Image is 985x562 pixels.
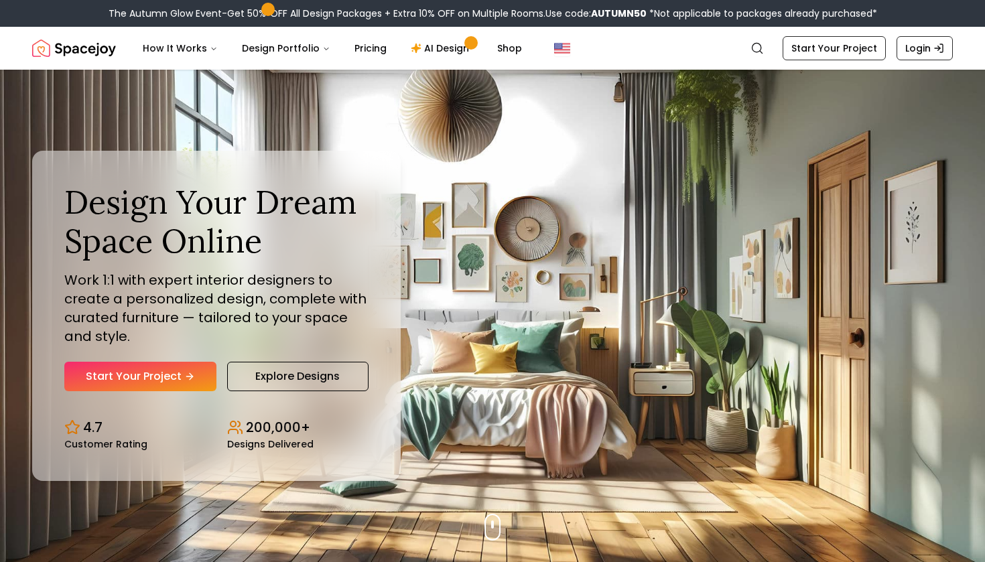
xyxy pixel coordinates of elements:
[109,7,877,20] div: The Autumn Glow Event-Get 50% OFF All Design Packages + Extra 10% OFF on Multiple Rooms.
[32,35,116,62] a: Spacejoy
[486,35,533,62] a: Shop
[132,35,228,62] button: How It Works
[246,418,310,437] p: 200,000+
[554,40,570,56] img: United States
[591,7,647,20] b: AUTUMN50
[64,439,147,449] small: Customer Rating
[64,183,369,260] h1: Design Your Dream Space Online
[227,362,369,391] a: Explore Designs
[64,407,369,449] div: Design stats
[32,35,116,62] img: Spacejoy Logo
[227,439,314,449] small: Designs Delivered
[231,35,341,62] button: Design Portfolio
[83,418,103,437] p: 4.7
[647,7,877,20] span: *Not applicable to packages already purchased*
[783,36,886,60] a: Start Your Project
[344,35,397,62] a: Pricing
[132,35,533,62] nav: Main
[400,35,484,62] a: AI Design
[32,27,953,70] nav: Global
[545,7,647,20] span: Use code:
[897,36,953,60] a: Login
[64,271,369,346] p: Work 1:1 with expert interior designers to create a personalized design, complete with curated fu...
[64,362,216,391] a: Start Your Project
